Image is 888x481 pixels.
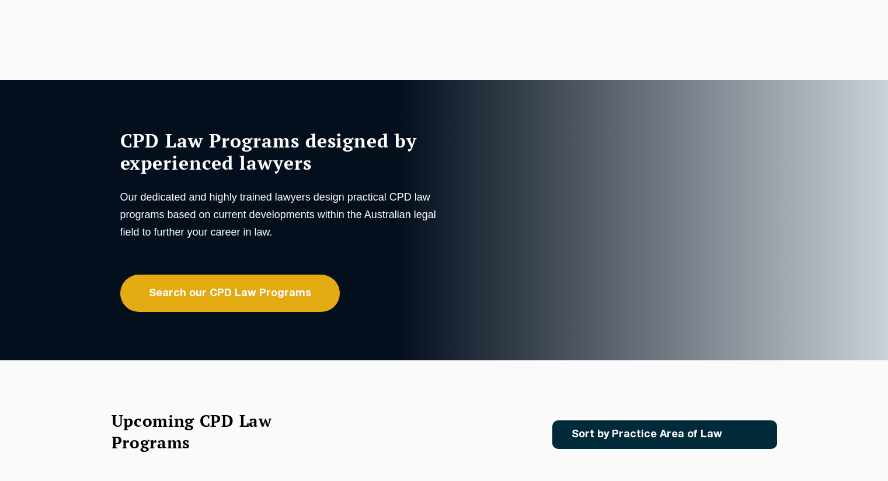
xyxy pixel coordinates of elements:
[741,430,754,440] img: Icon
[552,420,777,449] a: Sort by Practice Area of Law
[112,410,301,453] h2: Upcoming CPD Law Programs
[120,275,340,312] a: Search our CPD Law Programs
[120,129,441,174] h1: CPD Law Programs designed by experienced lawyers
[120,188,441,241] p: Our dedicated and highly trained lawyers design practical CPD law programs based on current devel...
